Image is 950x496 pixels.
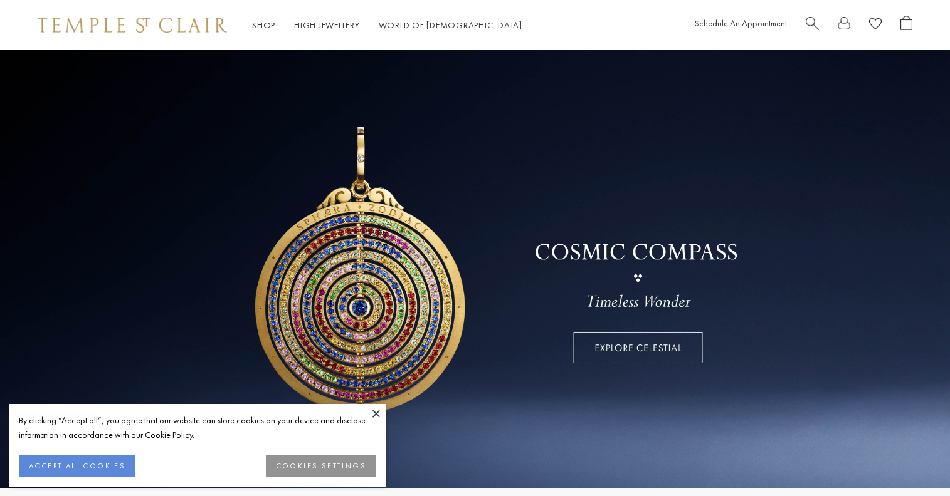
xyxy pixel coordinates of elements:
[266,455,376,477] button: COOKIES SETTINGS
[38,18,227,33] img: Temple St. Clair
[252,19,275,31] a: ShopShop
[252,18,522,33] nav: Main navigation
[806,16,819,35] a: Search
[900,16,912,35] a: Open Shopping Bag
[19,455,135,477] button: ACCEPT ALL COOKIES
[19,413,376,442] div: By clicking “Accept all”, you agree that our website can store cookies on your device and disclos...
[294,19,360,31] a: High JewelleryHigh Jewellery
[695,18,787,29] a: Schedule An Appointment
[379,19,522,31] a: World of [DEMOGRAPHIC_DATA]World of [DEMOGRAPHIC_DATA]
[869,16,882,35] a: View Wishlist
